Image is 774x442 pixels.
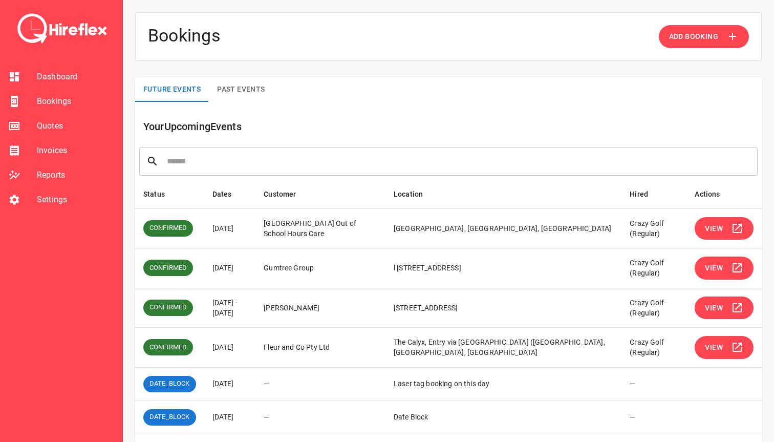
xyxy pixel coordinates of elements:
th: Actions [686,180,762,209]
th: Location [385,180,621,209]
span: CONFIRMED [143,303,193,312]
td: Date Block [385,401,621,434]
td: Laser tag booking on this day [385,367,621,401]
span: Dashboard [37,71,114,83]
td: [DATE] - [DATE] [204,288,256,328]
button: View [695,217,754,240]
td: Fleur and Co Pty Ltd [255,328,385,368]
td: [DATE] [204,401,256,434]
td: [DATE] [204,328,256,368]
th: Hired [621,180,686,209]
td: [DATE] [204,208,256,248]
th: Dates [204,180,256,209]
span: View [705,302,723,314]
span: Bookings [37,95,114,108]
td: — [621,401,686,434]
td: [GEOGRAPHIC_DATA], [GEOGRAPHIC_DATA], [GEOGRAPHIC_DATA] [385,208,621,248]
span: View [705,262,723,275]
button: View [695,257,754,280]
span: CONFIRMED [143,343,193,352]
td: Crazy Golf (Regular) [621,208,686,248]
span: Add Booking [669,30,718,43]
span: View [705,222,723,235]
td: [PERSON_NAME] [255,288,385,328]
button: View [695,336,754,359]
h4: Bookings [148,25,221,48]
span: Reports [37,169,114,181]
span: View [705,341,723,354]
button: View [695,297,754,320]
td: Crazy Golf (Regular) [621,288,686,328]
span: Invoices [37,144,114,157]
td: The Calyx, Entry via [GEOGRAPHIC_DATA] ([GEOGRAPHIC_DATA], [GEOGRAPHIC_DATA], [GEOGRAPHIC_DATA] [385,328,621,368]
span: Quotes [37,120,114,132]
button: Past Events [209,77,273,102]
td: [DATE] [204,367,256,401]
span: Settings [37,194,114,206]
td: Crazy Golf (Regular) [621,248,686,288]
td: — [621,367,686,401]
td: [STREET_ADDRESS] [385,288,621,328]
td: [DATE] [204,248,256,288]
button: Future Events [135,77,209,102]
td: Gumtree Group [255,248,385,288]
th: Status [135,180,204,209]
button: Add Booking [659,25,749,48]
span: CONFIRMED [143,263,193,273]
span: DATE_BLOCK [143,379,196,389]
td: — [255,401,385,434]
td: Crazy Golf (Regular) [621,328,686,368]
td: — [255,367,385,401]
h6: Your Upcoming Events [143,118,762,135]
td: l [STREET_ADDRESS] [385,248,621,288]
th: Customer [255,180,385,209]
span: CONFIRMED [143,223,193,233]
td: [GEOGRAPHIC_DATA] Out of School Hours Care [255,208,385,248]
span: DATE_BLOCK [143,412,196,422]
